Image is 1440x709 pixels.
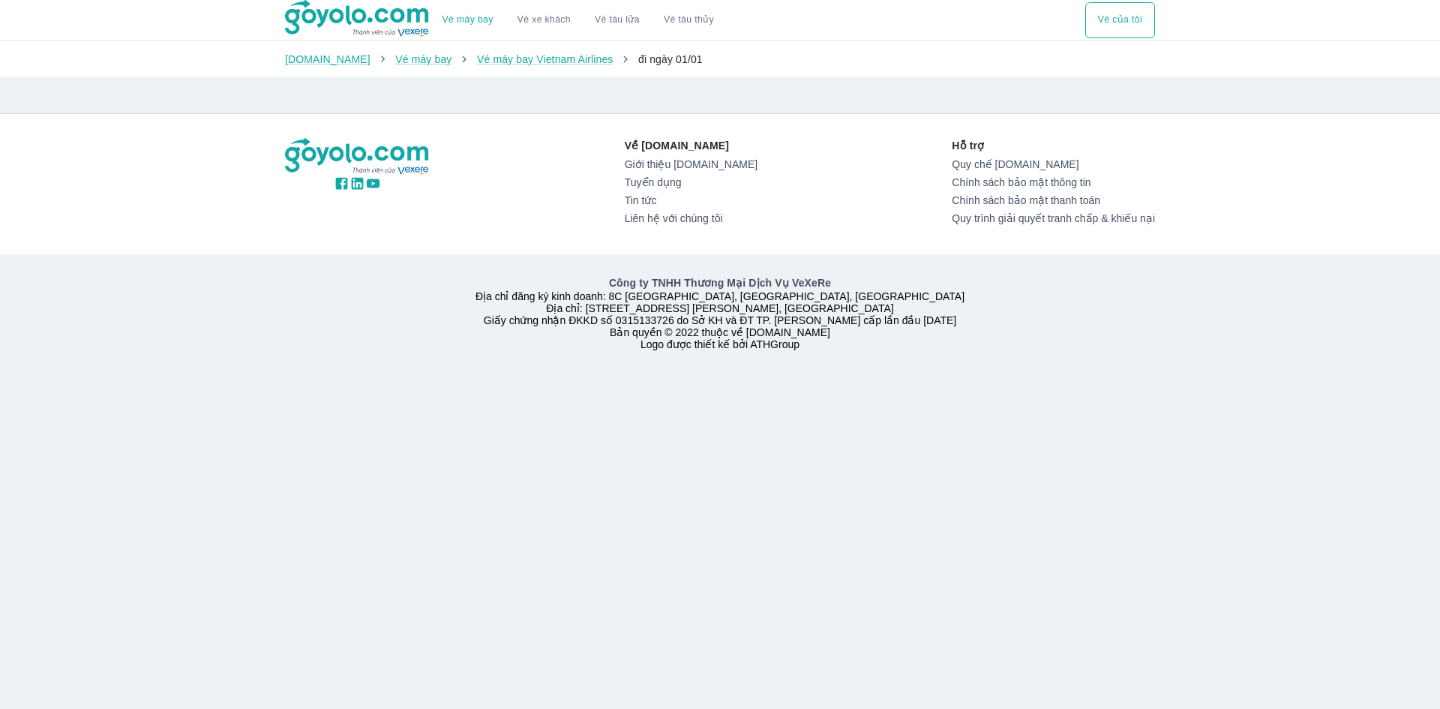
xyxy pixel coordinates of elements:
a: Chính sách bảo mật thanh toán [952,194,1155,206]
a: Chính sách bảo mật thông tin [952,176,1155,188]
a: Vé tàu lửa [583,2,652,38]
a: Vé máy bay [442,14,493,26]
a: Tin tức [625,194,757,206]
a: Giới thiệu [DOMAIN_NAME] [625,158,757,170]
a: Vé xe khách [517,14,571,26]
img: logo [285,138,430,176]
a: Vé máy bay [395,53,451,65]
a: Tuyển dụng [625,176,757,188]
div: choose transportation mode [430,2,726,38]
div: Địa chỉ đăng ký kinh doanh: 8C [GEOGRAPHIC_DATA], [GEOGRAPHIC_DATA], [GEOGRAPHIC_DATA] Địa chỉ: [... [276,275,1164,350]
p: Hỗ trợ [952,138,1155,153]
nav: breadcrumb [285,52,1155,67]
button: Vé của tôi [1085,2,1155,38]
span: đi ngày 01/01 [638,53,703,65]
a: [DOMAIN_NAME] [285,53,370,65]
a: Vé máy bay Vietnam Airlines [477,53,613,65]
a: Quy trình giải quyết tranh chấp & khiếu nại [952,212,1155,224]
p: Công ty TNHH Thương Mại Dịch Vụ VeXeRe [288,275,1152,290]
button: Vé tàu thủy [652,2,726,38]
p: Về [DOMAIN_NAME] [625,138,757,153]
div: choose transportation mode [1085,2,1155,38]
a: Liên hệ với chúng tôi [625,212,757,224]
a: Quy chế [DOMAIN_NAME] [952,158,1155,170]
